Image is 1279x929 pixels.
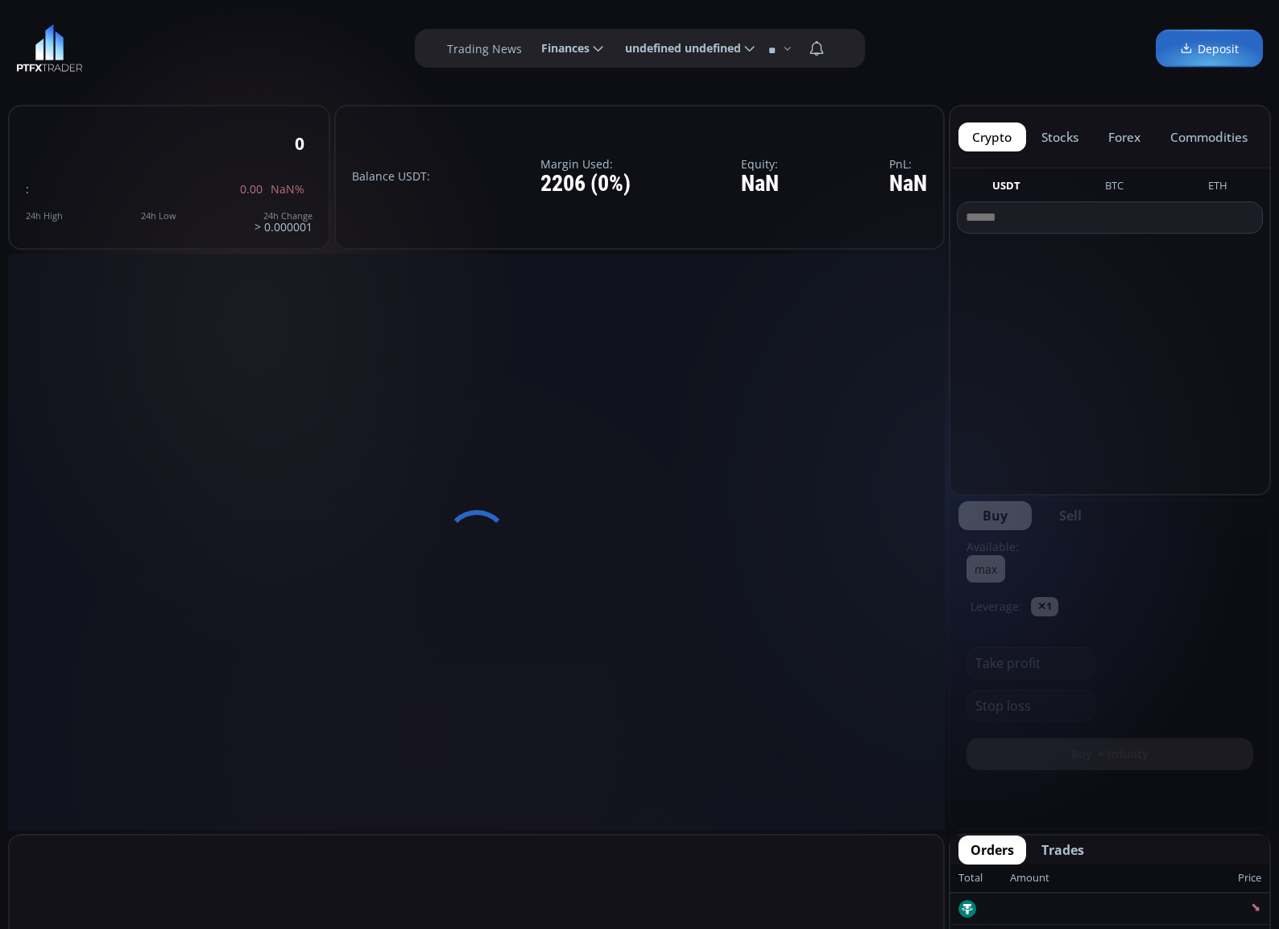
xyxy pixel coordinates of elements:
[889,158,927,170] label: PnL:
[1041,840,1084,860] span: Trades
[1029,836,1096,865] button: Trades
[540,158,631,170] label: Margin Used:
[958,836,1026,865] button: Orders
[1156,122,1261,151] button: commodities
[1049,868,1261,889] div: Price
[958,868,1010,889] div: Total
[1156,30,1263,68] a: Deposit
[1180,40,1239,57] span: Deposit
[255,211,313,233] div: > 0.000001
[741,172,779,197] div: NaN
[295,135,304,153] div: 0
[958,122,1026,151] button: crypto
[971,840,1014,860] span: Orders
[352,170,430,182] label: Balance USDT:
[141,211,176,221] div: 24h Low
[16,24,83,73] img: LOGO
[741,158,779,170] label: Equity:
[26,181,29,197] span: :
[240,183,263,195] span: 0.00
[540,172,631,197] div: 2206 (0%)
[26,211,63,221] div: 24h High
[986,178,1027,198] button: USDT
[271,183,304,195] span: NaN%
[614,32,741,64] span: undefined undefined
[1095,122,1155,151] button: forex
[255,211,313,221] div: 24h Change
[1010,868,1049,889] div: Amount
[530,32,590,64] span: Finances
[447,40,522,57] label: Trading News
[1028,122,1093,151] button: stocks
[889,172,927,197] div: NaN
[1099,178,1130,198] button: BTC
[1202,178,1234,198] button: ETH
